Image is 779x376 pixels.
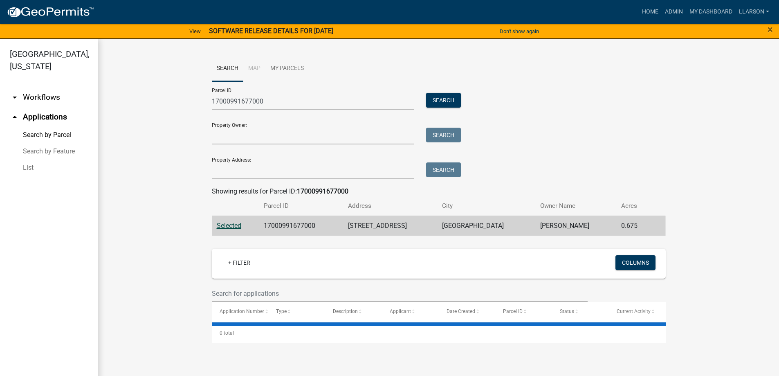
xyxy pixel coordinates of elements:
a: Home [639,4,662,20]
th: City [437,196,535,216]
span: Date Created [447,308,475,314]
button: Close [768,25,773,34]
a: + Filter [222,255,257,270]
a: Admin [662,4,686,20]
i: arrow_drop_up [10,112,20,122]
strong: 17000991677000 [297,187,348,195]
span: Applicant [390,308,411,314]
td: [PERSON_NAME] [535,216,616,236]
button: Search [426,128,461,142]
a: llarson [736,4,772,20]
datatable-header-cell: Type [268,302,325,322]
span: Parcel ID [503,308,523,314]
datatable-header-cell: Status [552,302,609,322]
input: Search for applications [212,285,588,302]
th: Parcel ID [259,196,343,216]
span: Application Number [220,308,264,314]
button: Columns [615,255,656,270]
td: 0.675 [616,216,652,236]
div: 0 total [212,323,666,343]
th: Acres [616,196,652,216]
a: Selected [217,222,241,230]
span: Status [560,308,574,314]
td: 17000991677000 [259,216,343,236]
button: Search [426,162,461,177]
a: View [186,25,204,38]
span: Type [276,308,287,314]
datatable-header-cell: Application Number [212,302,269,322]
i: arrow_drop_down [10,92,20,102]
th: Owner Name [535,196,616,216]
td: [GEOGRAPHIC_DATA] [437,216,535,236]
datatable-header-cell: Current Activity [609,302,666,322]
button: Don't show again [496,25,542,38]
strong: SOFTWARE RELEASE DETAILS FOR [DATE] [209,27,333,35]
datatable-header-cell: Date Created [439,302,496,322]
button: Search [426,93,461,108]
span: Description [333,308,358,314]
a: My Parcels [265,56,309,82]
span: × [768,24,773,35]
th: Address [343,196,438,216]
td: [STREET_ADDRESS] [343,216,438,236]
span: Current Activity [617,308,651,314]
datatable-header-cell: Description [325,302,382,322]
div: Showing results for Parcel ID: [212,187,666,196]
datatable-header-cell: Applicant [382,302,439,322]
datatable-header-cell: Parcel ID [495,302,552,322]
a: My Dashboard [686,4,736,20]
a: Search [212,56,243,82]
